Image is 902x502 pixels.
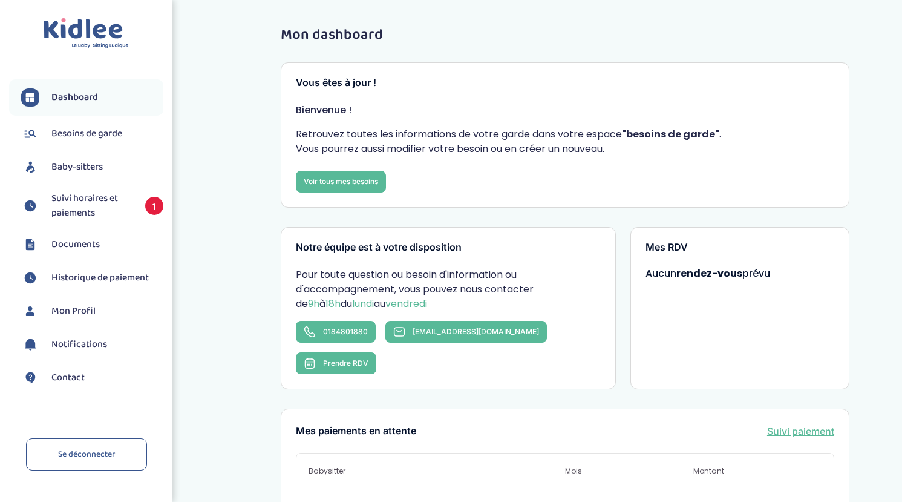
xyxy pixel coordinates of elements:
strong: rendez-vous [676,266,742,280]
a: 0184801880 [296,321,376,343]
a: Historique de paiement [21,269,163,287]
img: documents.svg [21,236,39,254]
span: 18h [325,297,341,311]
span: Suivi horaires et paiements [51,191,133,220]
span: lundi [352,297,374,311]
a: Voir tous mes besoins [296,171,386,193]
img: suivihoraire.svg [21,269,39,287]
span: vendredi [385,297,427,311]
span: Documents [51,237,100,252]
a: Contact [21,369,163,387]
a: Notifications [21,335,163,354]
a: Mon Profil [21,302,163,320]
h3: Mes RDV [645,242,834,253]
a: Se déconnecter [26,438,147,471]
h3: Vous êtes à jour ! [296,78,834,88]
a: Suivi paiement [767,424,834,438]
span: 0184801880 [323,327,368,336]
span: Dashboard [51,90,98,105]
a: Suivi horaires et paiements 1 [21,191,163,220]
img: profil.svg [21,302,39,320]
a: [EMAIL_ADDRESS][DOMAIN_NAME] [385,321,547,343]
a: Documents [21,236,163,254]
button: Prendre RDV [296,352,376,374]
img: besoin.svg [21,125,39,143]
span: [EMAIL_ADDRESS][DOMAIN_NAME] [413,327,539,336]
img: babysitters.svg [21,158,39,176]
span: Baby-sitters [51,160,103,174]
span: 9h [308,297,319,311]
p: Pour toute question ou besoin d'information ou d'accompagnement, vous pouvez nous contacter de à ... [296,268,601,311]
img: logo.svg [44,18,129,49]
strong: "besoins de garde" [622,127,719,141]
span: Montant [693,466,822,477]
span: Mon Profil [51,304,96,319]
span: Besoins de garde [51,127,122,141]
h3: Notre équipe est à votre disposition [296,242,601,253]
h1: Mon dashboard [281,27,849,43]
span: Prendre RDV [323,358,368,368]
span: 1 [145,197,163,215]
p: Bienvenue ! [296,103,834,117]
span: Aucun prévu [645,266,770,280]
img: suivihoraire.svg [21,197,39,215]
a: Dashboard [21,88,163,107]
img: dashboard.svg [21,88,39,107]
a: Besoins de garde [21,125,163,143]
span: Mois [565,466,693,477]
span: Notifications [51,337,107,352]
span: Babysitter [309,466,565,477]
img: notification.svg [21,335,39,354]
span: Contact [51,371,85,385]
p: Retrouvez toutes les informations de votre garde dans votre espace . Vous pourrez aussi modifier ... [296,127,834,156]
span: Historique de paiement [51,271,149,285]
a: Baby-sitters [21,158,163,176]
img: contact.svg [21,369,39,387]
h3: Mes paiements en attente [296,426,416,437]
